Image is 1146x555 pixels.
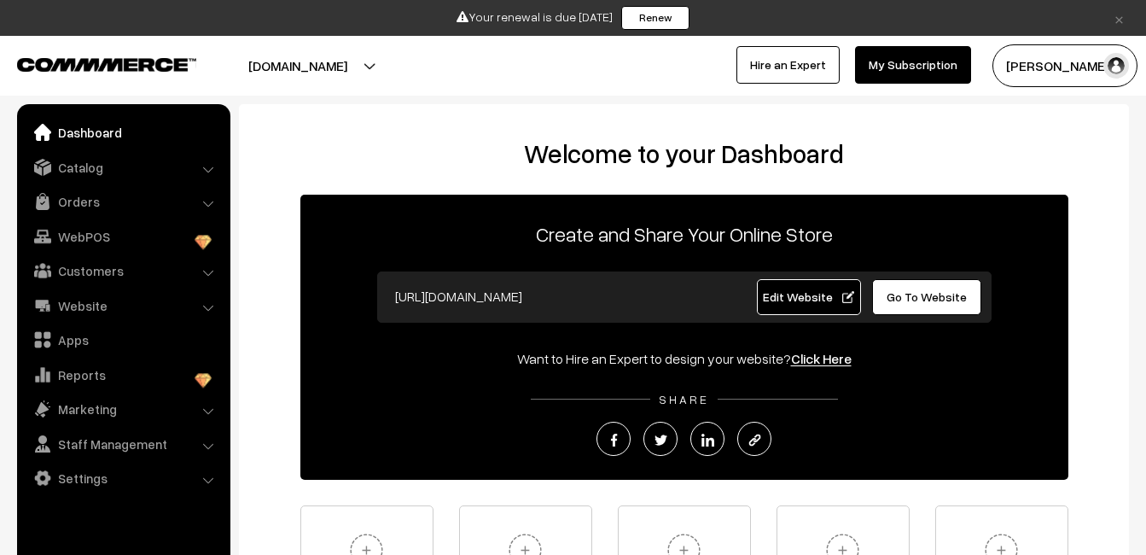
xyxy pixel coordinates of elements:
p: Create and Share Your Online Store [300,219,1068,249]
a: COMMMERCE [17,53,166,73]
button: [DOMAIN_NAME] [189,44,407,87]
a: Renew [621,6,689,30]
button: [PERSON_NAME] [992,44,1137,87]
a: Staff Management [21,429,224,459]
span: Edit Website [763,289,854,304]
a: Go To Website [872,279,982,315]
a: Customers [21,255,224,286]
a: Hire an Expert [736,46,840,84]
div: Want to Hire an Expert to design your website? [300,348,1068,369]
img: user [1103,53,1129,79]
a: Website [21,290,224,321]
a: Orders [21,186,224,217]
a: Reports [21,359,224,390]
img: COMMMERCE [17,58,196,71]
h2: Welcome to your Dashboard [256,138,1112,169]
a: Marketing [21,394,224,424]
a: × [1108,8,1131,28]
span: SHARE [650,392,718,406]
div: Your renewal is due [DATE] [6,6,1140,30]
a: Apps [21,324,224,355]
a: Click Here [791,350,852,367]
a: Catalog [21,152,224,183]
a: Edit Website [757,279,861,315]
a: WebPOS [21,221,224,252]
a: Dashboard [21,117,224,148]
a: Settings [21,463,224,494]
a: My Subscription [855,46,971,84]
span: Go To Website [887,289,967,304]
